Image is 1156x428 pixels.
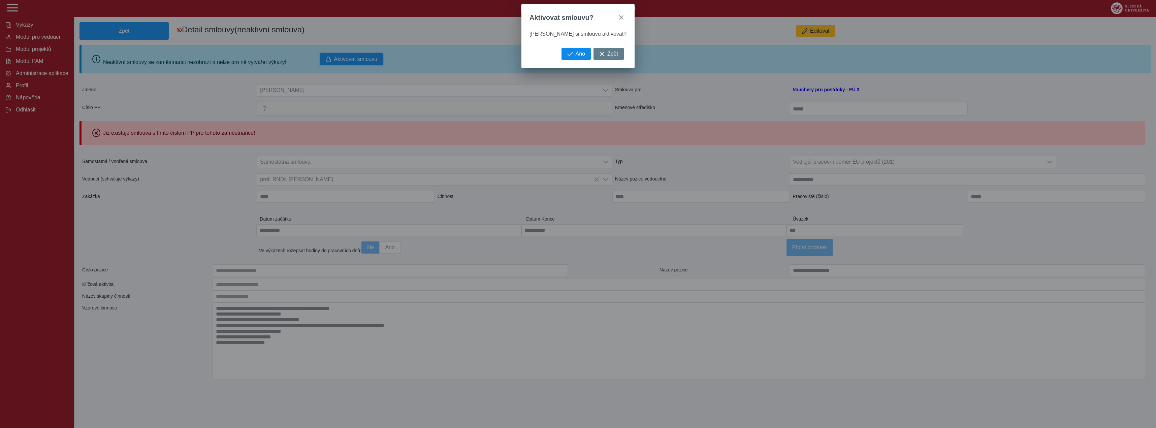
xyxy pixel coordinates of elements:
span: Zpět [607,51,618,57]
button: Ano [561,48,591,60]
span: Aktivovat smlouvu? [529,14,593,22]
button: Zpět [593,48,624,60]
div: [PERSON_NAME] si smlouvu aktivovat? [529,31,627,37]
button: close [616,12,627,23]
span: Ano [576,51,585,57]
